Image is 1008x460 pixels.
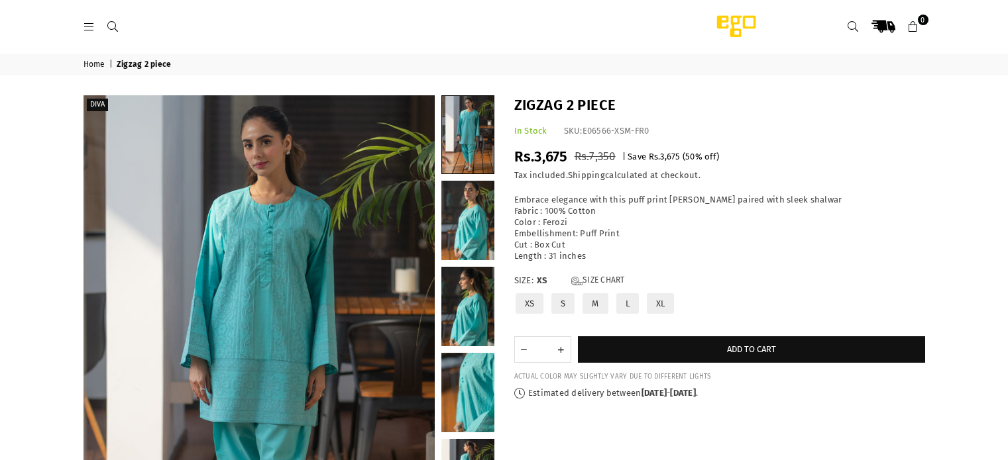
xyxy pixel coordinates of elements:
a: Shipping [568,170,605,181]
div: Tax included. calculated at checkout. [514,170,925,181]
label: XS [514,292,545,315]
label: XL [645,292,676,315]
span: 0 [918,15,928,25]
nav: breadcrumbs [74,54,935,75]
div: SKU: [564,126,649,137]
img: Ego [680,13,793,40]
span: 50 [685,152,695,161]
quantity-input: Quantity [514,336,571,363]
p: Estimated delivery between - . [514,388,925,399]
span: Save [628,152,646,161]
span: ( % off) [683,152,719,161]
p: Embrace elegance with this puff print [PERSON_NAME] paired with sleek shalwar Fabric : 100% Cotto... [514,195,925,261]
label: M [581,292,609,315]
span: | [109,60,115,70]
a: Menu [78,21,101,31]
label: Size: [514,275,925,287]
span: Rs.3,675 [649,152,681,161]
span: XS [537,275,563,287]
a: Home [84,60,107,70]
label: S [550,292,576,315]
time: [DATE] [670,388,696,398]
span: | [622,152,626,161]
a: Search [842,15,866,38]
span: E06566-XSM-FR0 [583,126,649,136]
a: 0 [901,15,925,38]
span: Rs.3,675 [514,148,568,165]
button: Add to cart [578,336,925,363]
span: In Stock [514,126,547,136]
span: Zigzag 2 piece [117,60,174,70]
div: ACTUAL COLOR MAY SLIGHTLY VARY DUE TO DIFFERENT LIGHTS [514,373,925,381]
label: L [615,292,640,315]
span: Add to cart [727,344,776,354]
a: Search [101,21,125,31]
a: Size Chart [571,275,625,287]
label: Diva [87,99,108,111]
span: Rs.7,350 [575,150,616,163]
h1: Zigzag 2 piece [514,95,925,116]
time: [DATE] [642,388,667,398]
